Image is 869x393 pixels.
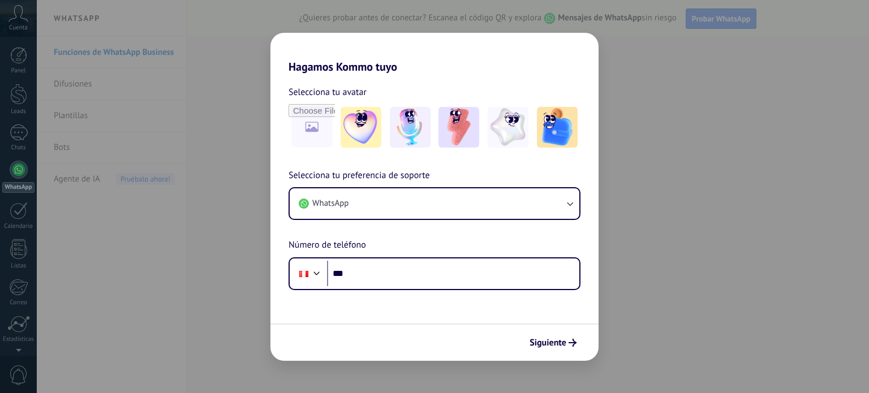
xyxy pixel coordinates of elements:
[524,333,582,352] button: Siguiente
[488,107,528,148] img: -4.jpeg
[289,169,430,183] span: Selecciona tu preferencia de soporte
[289,85,367,100] span: Selecciona tu avatar
[293,262,315,286] div: Peru: + 51
[290,188,579,219] button: WhatsApp
[390,107,431,148] img: -2.jpeg
[270,33,599,74] h2: Hagamos Kommo tuyo
[438,107,479,148] img: -3.jpeg
[341,107,381,148] img: -1.jpeg
[537,107,578,148] img: -5.jpeg
[312,198,349,209] span: WhatsApp
[289,238,366,253] span: Número de teléfono
[530,339,566,347] span: Siguiente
